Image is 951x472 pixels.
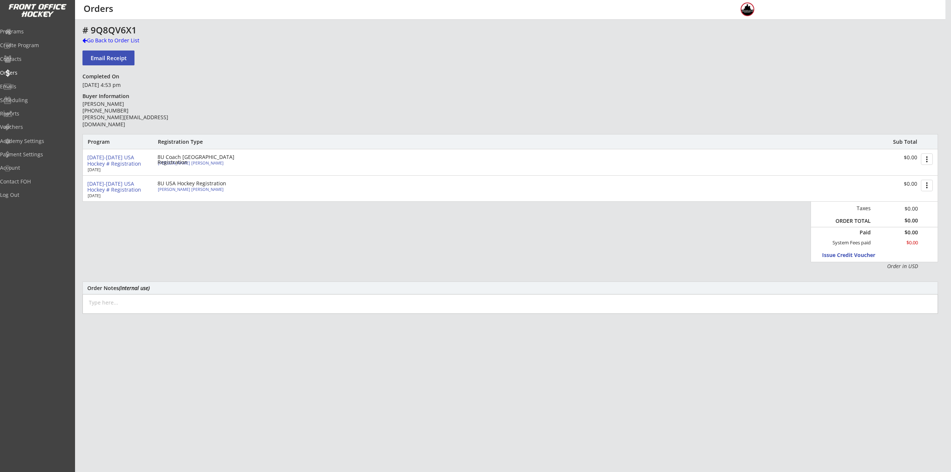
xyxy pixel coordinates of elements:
div: [DATE]-[DATE] USA Hockey # Registration [87,181,152,193]
button: Email Receipt [82,51,134,65]
div: Order in USD [832,263,918,270]
div: Sub Total [885,139,917,145]
div: $0.00 [871,181,917,187]
div: Go Back to Order List [82,37,159,44]
div: [PERSON_NAME] [PHONE_NUMBER] [PERSON_NAME][EMAIL_ADDRESS][DOMAIN_NAME] [82,101,190,128]
div: $0.00 [876,230,918,235]
div: 8U Coach [GEOGRAPHIC_DATA] Registration [158,154,243,165]
button: Issue Credit Voucher [822,250,891,260]
div: [DATE] 4:53 pm [82,81,190,89]
div: $0.00 [871,154,917,161]
em: (internal use) [119,284,150,292]
div: [DATE]-[DATE] USA Hockey # Registration [87,154,152,167]
div: 8U USA Hockey Registration [158,181,243,186]
div: [DATE] [88,167,147,172]
div: [PERSON_NAME] [PERSON_NAME] [158,187,241,191]
div: # 9Q8QV6X1 [82,26,438,35]
div: $0.00 [876,240,918,246]
div: Completed On [82,73,123,80]
div: Buyer Information [82,93,133,100]
div: Registration Type [158,139,243,145]
div: [PERSON_NAME] [PERSON_NAME] [158,161,241,165]
div: $0.00 [876,205,918,212]
div: Order Notes [87,285,933,291]
div: System Fees paid [826,240,871,246]
div: [DATE] [88,193,147,198]
div: $0.00 [876,217,918,224]
div: ORDER TOTAL [832,218,871,224]
div: Program [88,139,128,145]
div: Taxes [832,205,871,212]
div: Paid [837,229,871,236]
button: more_vert [921,153,933,165]
button: more_vert [921,180,933,191]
